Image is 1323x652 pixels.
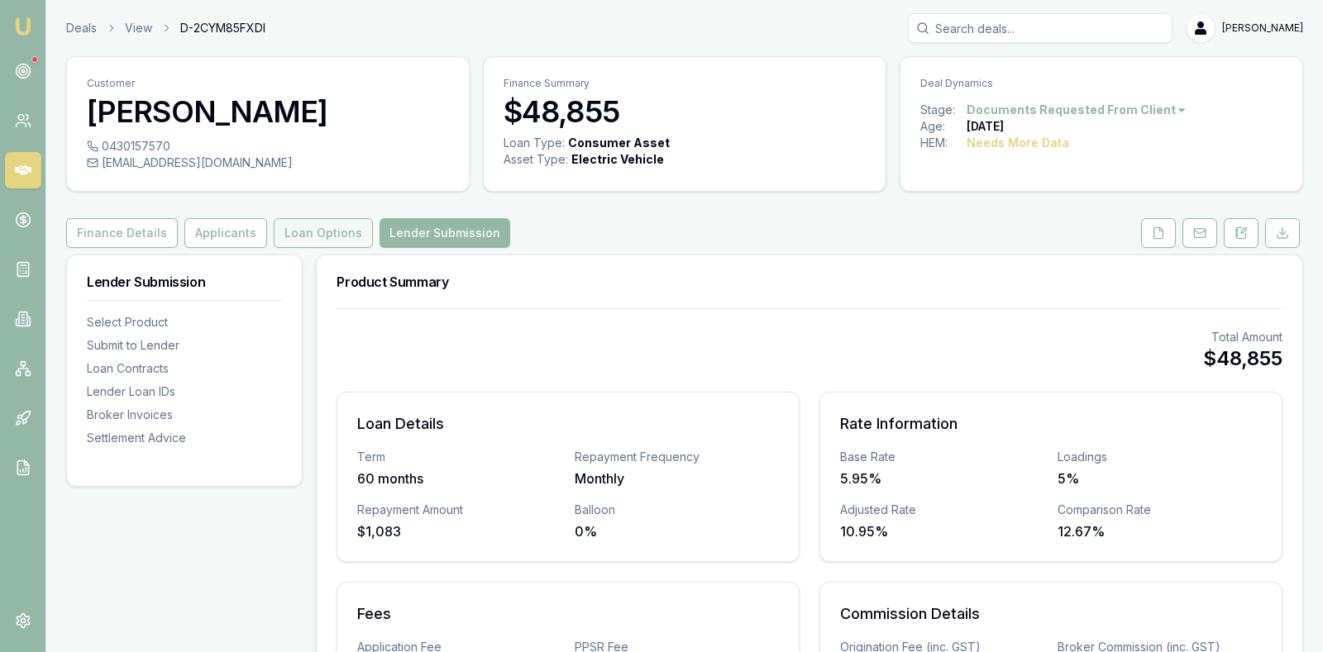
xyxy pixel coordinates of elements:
h3: $48,855 [504,95,866,128]
div: Lender Loan IDs [87,383,282,400]
div: 5% [1058,469,1262,488]
div: Consumer Asset [568,135,670,151]
div: Loan Type: [504,135,565,151]
a: View [125,20,152,36]
button: Documents Requested From Client [967,102,1187,118]
div: Broker Invoices [87,407,282,423]
div: Loan Contracts [87,360,282,377]
div: Monthly [575,469,779,488]
div: Base Rate [840,449,1044,465]
div: 0% [575,521,779,541]
div: 12.67% [1058,521,1262,541]
button: Loan Options [274,218,373,248]
div: Loadings [1058,449,1262,465]
div: Total Amount [1203,329,1282,345]
a: Lender Submission [376,218,513,248]
span: [PERSON_NAME] [1222,21,1303,35]
div: $1,083 [357,521,561,541]
div: Repayment Amount [357,502,561,518]
h3: Rate Information [840,412,1262,435]
div: Adjusted Rate [840,502,1044,518]
h3: Product Summary [337,275,1282,288]
div: Needs More Data [967,135,1069,151]
div: Age: [920,118,967,135]
a: Loan Options [270,218,376,248]
h3: [PERSON_NAME] [87,95,449,128]
div: [DATE] [967,118,1004,135]
div: [EMAIL_ADDRESS][DOMAIN_NAME] [87,155,449,171]
p: Finance Summary [504,77,866,90]
div: Select Product [87,314,282,331]
nav: breadcrumb [66,20,265,36]
img: emu-icon-u.png [13,17,33,36]
div: Asset Type : [504,151,568,168]
h3: Commission Details [840,602,1262,626]
p: Customer [87,77,449,90]
div: 10.95% [840,521,1044,541]
div: 0430157570 [87,138,449,155]
input: Search deals [908,13,1173,43]
div: Settlement Advice [87,430,282,446]
div: $48,855 [1203,345,1282,372]
button: Lender Submission [380,218,510,248]
a: Applicants [181,218,270,248]
p: Deal Dynamics [920,77,1282,90]
button: Applicants [184,218,267,248]
div: 60 months [357,469,561,488]
a: Deals [66,20,97,36]
div: Repayment Frequency [575,449,779,465]
h3: Lender Submission [87,275,282,288]
h3: Fees [357,602,779,626]
div: Electric Vehicle [571,151,664,168]
a: Finance Details [66,218,181,248]
div: Balloon [575,502,779,518]
div: Submit to Lender [87,337,282,354]
span: D-2CYM85FXDI [180,20,265,36]
div: 5.95% [840,469,1044,488]
div: HEM: [920,135,967,151]
div: Stage: [920,102,967,118]
div: Comparison Rate [1058,502,1262,518]
button: Finance Details [66,218,178,248]
h3: Loan Details [357,412,779,435]
div: Term [357,449,561,465]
